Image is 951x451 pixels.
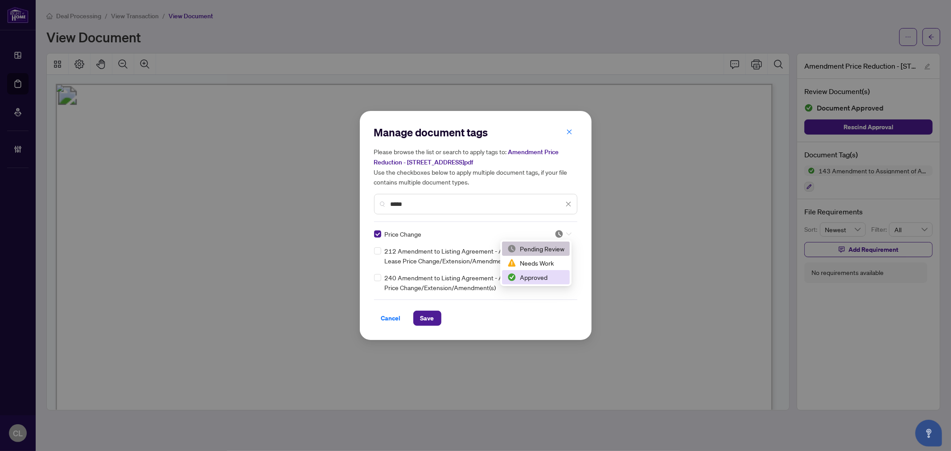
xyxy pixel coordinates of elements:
[507,258,564,268] div: Needs Work
[507,244,516,253] img: status
[565,201,572,207] span: close
[502,242,570,256] div: Pending Review
[915,420,942,447] button: Open asap
[555,230,572,238] span: Pending Review
[507,272,564,282] div: Approved
[413,311,441,326] button: Save
[381,311,401,325] span: Cancel
[507,244,564,254] div: Pending Review
[566,129,572,135] span: close
[502,270,570,284] div: Approved
[502,256,570,270] div: Needs Work
[385,246,572,266] span: 212 Amendment to Listing Agreement - Authority to Offer for Lease Price Change/Extension/Amendmen...
[385,273,572,292] span: 240 Amendment to Listing Agreement - Authority to Offer for Sale Price Change/Extension/Amendment(s)
[374,125,577,139] h2: Manage document tags
[507,273,516,282] img: status
[374,311,408,326] button: Cancel
[374,147,577,187] h5: Please browse the list or search to apply tags to: Use the checkboxes below to apply multiple doc...
[507,258,516,267] img: status
[420,311,434,325] span: Save
[555,230,564,238] img: status
[385,229,422,239] span: Price Change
